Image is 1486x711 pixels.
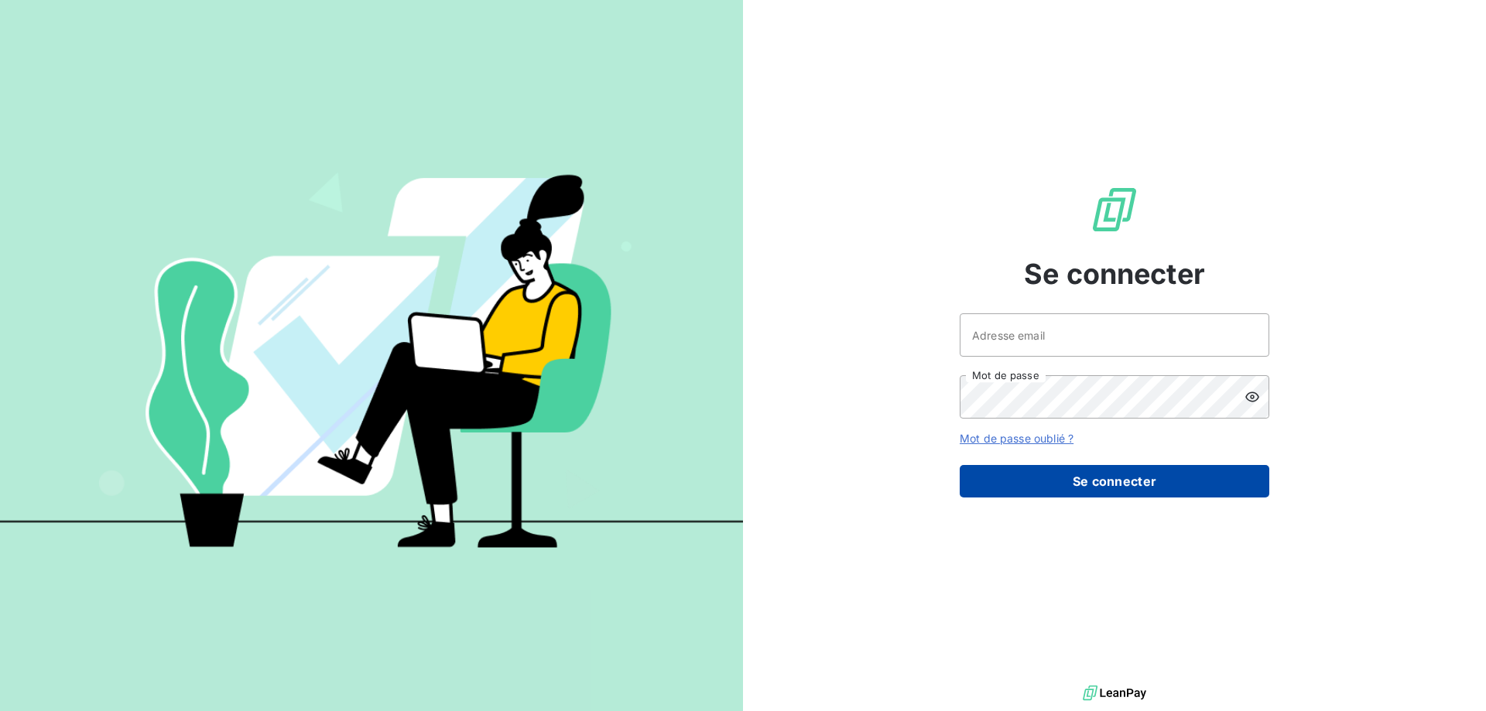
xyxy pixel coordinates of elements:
[1090,185,1139,234] img: Logo LeanPay
[960,465,1269,497] button: Se connecter
[1024,253,1205,295] span: Se connecter
[960,313,1269,357] input: placeholder
[960,432,1073,445] a: Mot de passe oublié ?
[1083,682,1146,705] img: logo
